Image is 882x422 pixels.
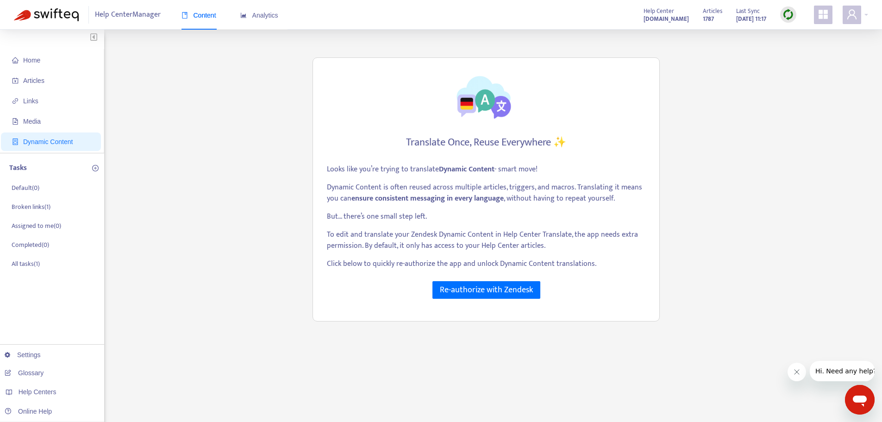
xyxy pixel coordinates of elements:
[810,361,875,381] iframe: Bericht van bedrijf
[5,408,52,415] a: Online Help
[95,6,161,24] span: Help Center Manager
[12,240,49,250] p: Completed ( 0 )
[12,259,40,269] p: All tasks ( 1 )
[327,229,645,252] p: To edit and translate your Zendesk Dynamic Content in Help Center Translate, the app needs extra ...
[327,182,645,204] p: Dynamic Content is often reused across multiple articles, triggers, and macros. Translating it me...
[327,258,645,270] p: Click below to quickly re-authorize the app and unlock Dynamic Content translations.
[5,369,44,377] a: Glossary
[703,14,714,24] strong: 1787
[788,363,806,381] iframe: Bericht sluiten
[440,283,533,296] span: Re-authorize with Zendesk
[23,118,41,125] span: Media
[845,385,875,415] iframe: Knop om het berichtenvenster te openen
[12,183,39,193] p: Default ( 0 )
[327,164,645,175] p: Looks like you’re trying to translate - smart move!
[736,6,760,16] span: Last Sync
[5,351,41,359] a: Settings
[439,163,494,176] strong: Dynamic Content
[23,97,38,105] span: Links
[23,57,40,64] span: Home
[240,12,247,19] span: area-chart
[12,118,19,125] span: file-image
[181,12,188,19] span: book
[23,138,73,145] span: Dynamic Content
[327,211,645,222] p: But... there’s one small step left.
[449,72,523,121] img: Translate Dynamic Content
[12,221,61,231] p: Assigned to me ( 0 )
[644,6,674,16] span: Help Center
[644,14,689,24] strong: [DOMAIN_NAME]
[240,12,278,19] span: Analytics
[12,139,19,145] span: container
[736,14,766,24] strong: [DATE] 11:17
[181,12,216,19] span: Content
[644,13,689,24] a: [DOMAIN_NAME]
[782,9,794,20] img: sync.dc5367851b00ba804db3.png
[12,57,19,63] span: home
[351,192,504,205] strong: ensure consistent messaging in every language
[92,165,99,171] span: plus-circle
[14,8,79,21] img: Swifteq
[406,136,566,149] h4: Translate Once, Reuse Everywhere ✨
[9,163,27,174] p: Tasks
[703,6,722,16] span: Articles
[12,98,19,104] span: link
[818,9,829,20] span: appstore
[23,77,44,84] span: Articles
[12,77,19,84] span: account-book
[6,6,67,14] span: Hi. Need any help?
[12,202,50,212] p: Broken links ( 1 )
[19,388,56,396] span: Help Centers
[432,281,540,299] button: Re-authorize with Zendesk
[846,9,857,20] span: user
